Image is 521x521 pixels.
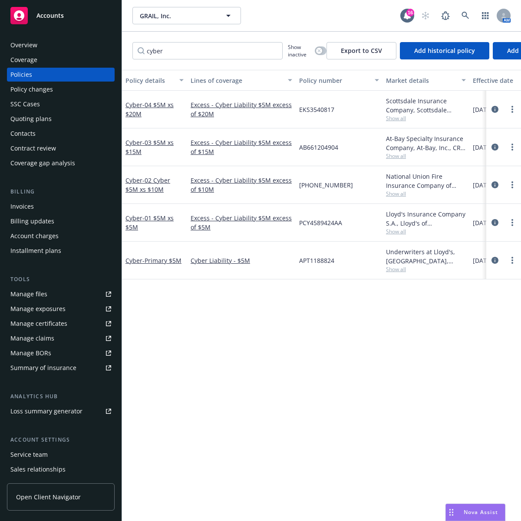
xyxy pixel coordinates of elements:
div: Coverage [10,53,37,67]
div: Underwriters at Lloyd's, [GEOGRAPHIC_DATA], [PERSON_NAME] of London, CRC Group [386,247,466,265]
span: - 01 $5M xs $5M [125,214,174,231]
a: Coverage [7,53,115,67]
a: Manage files [7,287,115,301]
span: - 02 Cyber $5M xs $10M [125,176,170,193]
a: Billing updates [7,214,115,228]
div: Invoices [10,200,34,213]
div: Coverage gap analysis [10,156,75,170]
button: Policy details [122,70,187,91]
a: Accounts [7,3,115,28]
div: Scottsdale Insurance Company, Scottsdale Insurance Company (Nationwide), CRC Group [386,96,466,115]
div: Manage files [10,287,47,301]
a: Coverage gap analysis [7,156,115,170]
div: Policy details [125,76,174,85]
span: Show all [386,190,466,197]
a: circleInformation [490,217,500,228]
a: Search [457,7,474,24]
span: EKS3540817 [299,105,334,114]
div: At-Bay Specialty Insurance Company, At-Bay, Inc., CRC Group [386,134,466,152]
a: Account charges [7,229,115,243]
div: Manage claims [10,331,54,345]
a: Summary of insurance [7,361,115,375]
button: Export to CSV [326,42,396,59]
a: Contacts [7,127,115,141]
a: Manage certificates [7,317,115,331]
div: Manage BORs [10,346,51,360]
a: SSC Cases [7,97,115,111]
div: Lines of coverage [191,76,283,85]
a: more [507,104,518,115]
div: Policy changes [10,82,53,96]
div: SSC Cases [10,97,40,111]
input: Filter by keyword... [132,42,283,59]
a: Manage exposures [7,302,115,316]
div: Overview [10,38,37,52]
a: Start snowing [417,7,434,24]
a: more [507,217,518,228]
a: more [507,255,518,265]
span: Nova Assist [464,508,498,516]
button: Add historical policy [400,42,489,59]
div: Analytics hub [7,392,115,401]
a: Policy changes [7,82,115,96]
span: Show all [386,265,466,273]
a: Installment plans [7,244,115,258]
a: circleInformation [490,180,500,190]
span: GRAIL, Inc. [140,11,215,20]
div: Policy number [299,76,369,85]
span: Export to CSV [341,46,382,55]
a: Cyber [125,256,181,265]
a: circleInformation [490,104,500,115]
span: - Primary $5M [142,256,181,265]
span: [DATE] [473,180,492,190]
span: Show all [386,152,466,160]
a: Report a Bug [437,7,454,24]
a: Excess - Cyber Liability $5M excess of $5M [191,213,292,232]
a: Service team [7,448,115,462]
a: circleInformation [490,142,500,152]
button: Policy number [296,70,383,91]
div: Lloyd's Insurance Company S.A., Lloyd's of [GEOGRAPHIC_DATA], Mosaic Americas Insurance Services LLC [386,210,466,228]
a: Cyber Liability - $5M [191,256,292,265]
div: Drag to move [446,504,457,521]
a: more [507,180,518,190]
a: Sales relationships [7,462,115,476]
div: Manage exposures [10,302,66,316]
span: [DATE] [473,105,492,114]
a: Excess - Cyber Liability $5M excess of $10M [191,176,292,194]
div: Loss summary generator [10,404,82,418]
span: [DATE] [473,218,492,227]
button: GRAIL, Inc. [132,7,241,24]
div: Sales relationships [10,462,66,476]
span: - 03 $5M xs $15M [125,138,174,156]
div: Contract review [10,141,56,155]
div: Tools [7,275,115,284]
a: Invoices [7,200,115,213]
a: Policies [7,68,115,82]
span: [DATE] [473,143,492,152]
a: Loss summary generator [7,404,115,418]
a: Contract review [7,141,115,155]
button: Nova Assist [445,504,505,521]
div: Billing [7,187,115,196]
span: Show all [386,115,466,122]
a: Switch app [477,7,494,24]
div: Account settings [7,436,115,444]
div: Account charges [10,229,59,243]
span: Show all [386,228,466,235]
div: Summary of insurance [10,361,76,375]
a: Excess - Cyber Liability $5M excess of $20M [191,100,292,118]
a: circleInformation [490,255,500,265]
a: Manage BORs [7,346,115,360]
div: Contacts [10,127,36,141]
div: 16 [406,9,414,16]
div: Manage certificates [10,317,67,331]
button: Market details [383,70,469,91]
div: Installment plans [10,244,61,258]
div: Market details [386,76,456,85]
span: Add historical policy [414,46,475,55]
div: Quoting plans [10,112,52,126]
div: Billing updates [10,214,54,228]
a: Cyber [125,176,170,193]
